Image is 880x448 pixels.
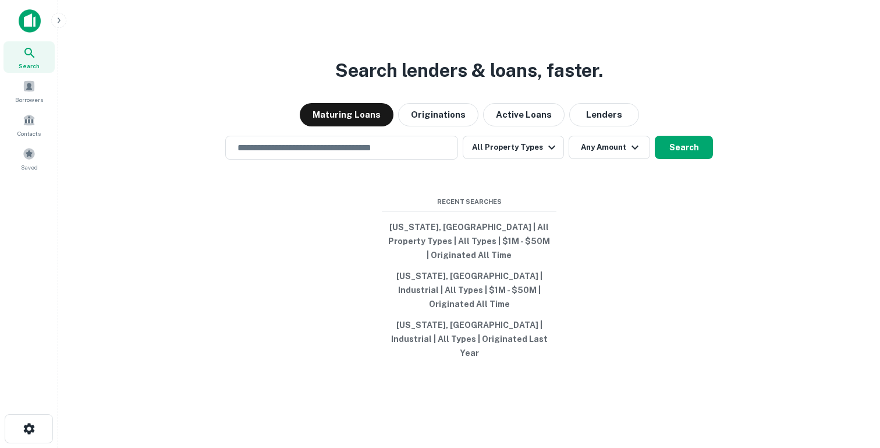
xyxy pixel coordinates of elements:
button: Any Amount [569,136,650,159]
span: Search [19,61,40,70]
img: capitalize-icon.png [19,9,41,33]
button: [US_STATE], [GEOGRAPHIC_DATA] | Industrial | All Types | Originated Last Year [382,315,556,364]
button: Active Loans [483,103,565,126]
span: Recent Searches [382,197,556,207]
button: Lenders [569,103,639,126]
button: Originations [398,103,478,126]
button: [US_STATE], [GEOGRAPHIC_DATA] | Industrial | All Types | $1M - $50M | Originated All Time [382,266,556,315]
button: [US_STATE], [GEOGRAPHIC_DATA] | All Property Types | All Types | $1M - $50M | Originated All Time [382,217,556,266]
a: Contacts [3,109,55,140]
iframe: Chat Widget [822,355,880,411]
button: Maturing Loans [300,103,393,126]
span: Saved [21,163,38,172]
a: Borrowers [3,75,55,107]
button: Search [655,136,713,159]
a: Search [3,41,55,73]
span: Borrowers [15,95,43,104]
h3: Search lenders & loans, faster. [335,57,603,84]
button: All Property Types [463,136,564,159]
a: Saved [3,143,55,174]
span: Contacts [17,129,41,138]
